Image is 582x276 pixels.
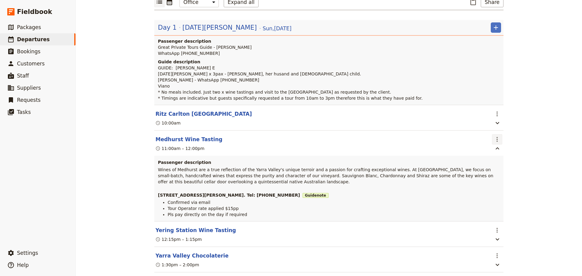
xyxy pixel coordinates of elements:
h4: Passenger description [158,38,501,44]
button: Edit this itinerary item [156,252,229,259]
span: Departures [17,36,50,42]
div: 12:15pm – 1:15pm [156,236,202,242]
p: Wines of Medhurst are a true reflection of the Yarra Valley's unique terroir and a passion for cr... [158,167,500,185]
div: 11:00am – 12:00pm [156,145,204,151]
span: Sun , [DATE] [263,25,291,32]
span: Requests [17,97,41,103]
h4: Guide description [158,59,501,65]
button: Edit day information [158,23,292,32]
p: Great Private Tours Guide - [PERSON_NAME] WhatsApp [PHONE_NUMBER] [158,44,501,56]
button: Edit this itinerary item [156,227,236,234]
button: Add [491,22,501,33]
span: Help [17,262,29,268]
p: GUIDE: [PERSON_NAME] E [DATE][PERSON_NAME] x 3pax - [PERSON_NAME], her husand and [DEMOGRAPHIC_DA... [158,65,501,101]
span: Settings [17,250,38,256]
button: Edit this itinerary item [156,136,222,143]
span: Tour Operator rate applied $15pp [168,206,239,211]
button: Actions [492,109,502,119]
span: Day 1 [158,23,177,32]
div: 1:30pm – 2:00pm [156,262,199,268]
span: [DATE][PERSON_NAME] [182,23,257,32]
span: Packages [17,24,41,30]
button: Actions [492,134,502,145]
h3: Passenger description [158,159,500,165]
span: Staff [17,73,29,79]
span: Pls pay directly on the day if required [168,212,247,217]
div: 10:00am [156,120,181,126]
button: Actions [492,251,502,261]
span: Bookings [17,48,40,55]
span: Confirmed via email [168,200,210,205]
span: Guide note [303,193,329,198]
span: Suppliers [17,85,41,91]
span: Fieldbook [17,7,52,16]
span: Customers [17,61,45,67]
button: Edit this itinerary item [156,110,252,118]
h3: [STREET_ADDRESS][PERSON_NAME]. Tel: [PHONE_NUMBER] [158,192,500,198]
button: Actions [492,225,502,235]
span: Tasks [17,109,31,115]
